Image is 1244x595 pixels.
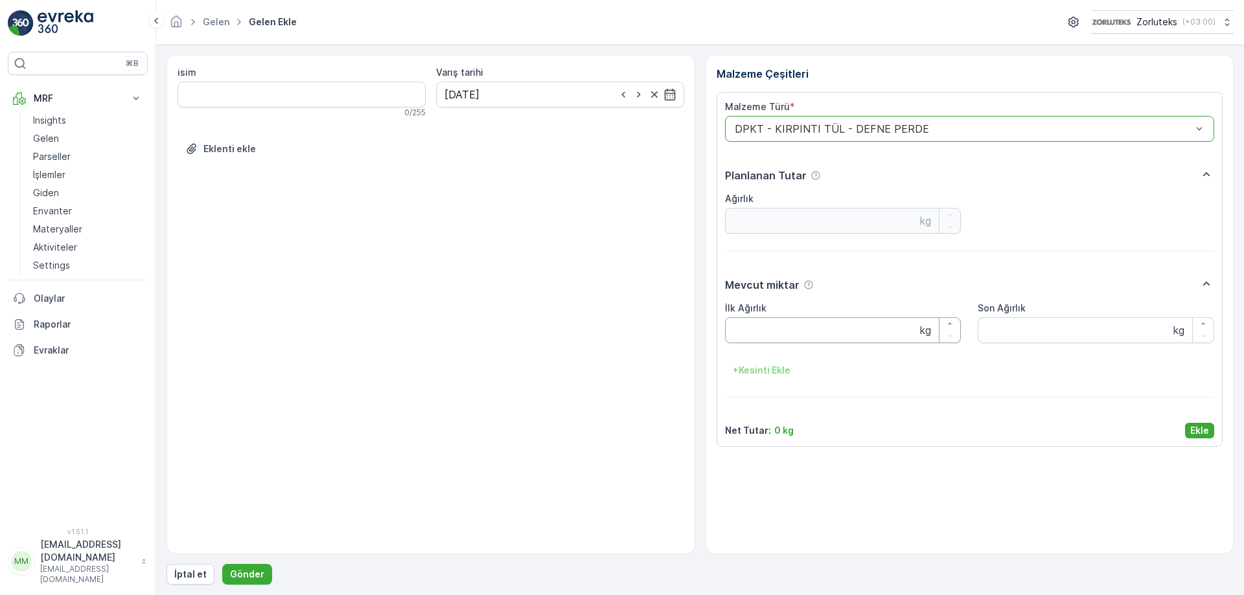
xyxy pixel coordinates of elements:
p: MRF [34,92,122,105]
a: Settings [28,256,148,275]
a: Raporlar [8,311,148,337]
p: Eklenti ekle [203,142,256,155]
label: Son Ağırlık [978,302,1026,313]
button: Gönder [222,564,272,585]
button: MM[EMAIL_ADDRESS][DOMAIN_NAME][EMAIL_ADDRESS][DOMAIN_NAME] [8,538,148,585]
p: İptal et [174,568,207,581]
p: Net Tutar : [725,424,771,437]
a: Insights [28,111,148,129]
label: Malzeme Türü [725,101,790,112]
p: Mevcut miktar [725,277,800,293]
div: Yardım Araç İkonu [803,280,814,290]
p: [EMAIL_ADDRESS][DOMAIN_NAME] [40,564,135,585]
p: + Kesinti Ekle [733,364,790,377]
p: Gelen [33,132,59,145]
p: Insights [33,114,66,127]
a: Giden [28,184,148,202]
a: Envanter [28,202,148,220]
a: Gelen [203,16,229,27]
p: Evraklar [34,344,143,357]
div: Yardım Araç İkonu [811,170,821,181]
a: İşlemler [28,166,148,184]
p: ( +03:00 ) [1182,17,1215,27]
button: Zorluteks(+03:00) [1092,10,1234,34]
p: Planlanan Tutar [725,168,807,183]
button: Dosya Yükle [178,139,264,159]
p: Raporlar [34,318,143,331]
label: Ağırlık [725,193,754,204]
p: 0 kg [774,424,794,437]
p: [EMAIL_ADDRESS][DOMAIN_NAME] [40,538,135,564]
img: logo [8,10,34,36]
a: Parseller [28,148,148,166]
img: logo_light-DOdMpM7g.png [38,10,93,36]
p: ⌘B [126,58,139,69]
a: Materyaller [28,220,148,238]
p: Olaylar [34,292,143,305]
p: Ekle [1190,424,1209,437]
a: Olaylar [8,286,148,311]
p: Gönder [230,568,264,581]
button: MRF [8,85,148,111]
a: Ana Sayfa [169,19,183,30]
label: İlk Ağırlık [725,302,766,313]
p: Settings [33,259,70,272]
span: Gelen ekle [246,16,299,28]
div: MM [11,551,32,572]
p: 0 / 255 [404,107,426,118]
p: kg [920,322,931,338]
a: Evraklar [8,337,148,363]
p: Giden [33,186,59,199]
p: Envanter [33,205,72,218]
p: kg [1173,322,1184,338]
p: Malzeme Çeşitleri [717,66,1223,82]
span: v 1.51.1 [8,528,148,535]
button: +Kesinti Ekle [725,360,798,381]
button: Ekle [1185,423,1214,438]
p: Zorluteks [1136,16,1177,28]
input: dd/mm/yyyy [436,82,684,107]
a: Gelen [28,129,148,148]
img: 6-1-9-3_wQBzyll.png [1092,15,1131,29]
a: Aktiviteler [28,238,148,256]
p: Aktiviteler [33,241,77,254]
p: İşlemler [33,168,65,181]
p: Materyaller [33,223,82,236]
p: Parseller [33,150,71,163]
p: kg [920,213,931,229]
label: Varış tarihi [436,67,483,78]
label: isim [178,67,196,78]
button: İptal et [167,564,214,585]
